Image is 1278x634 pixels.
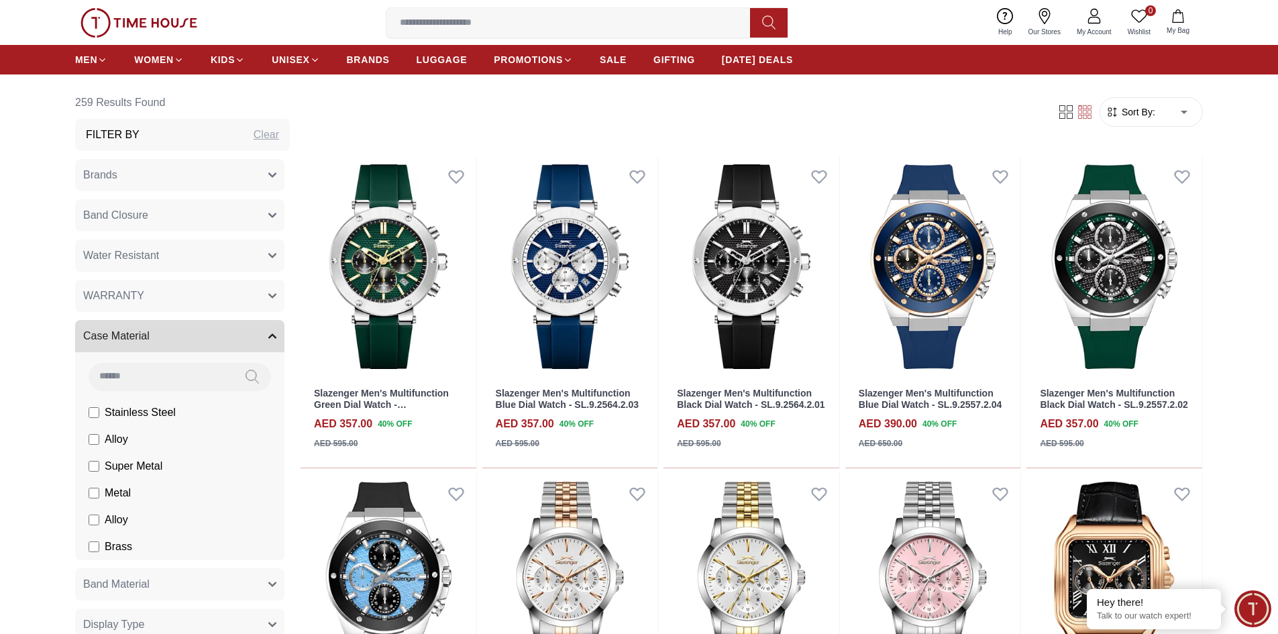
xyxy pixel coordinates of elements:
[1119,105,1155,119] span: Sort By:
[83,576,150,592] span: Band Material
[482,156,658,378] img: Slazenger Men's Multifunction Blue Dial Watch - SL.9.2564.2.03
[1104,418,1138,430] span: 40 % OFF
[494,48,573,72] a: PROMOTIONS
[86,127,140,143] h3: Filter By
[1040,416,1098,432] h4: AED 357.00
[677,437,721,450] div: AED 595.00
[83,328,150,344] span: Case Material
[105,539,132,555] span: Brass
[83,617,144,633] span: Display Type
[83,167,117,183] span: Brands
[89,541,99,552] input: Brass
[1234,590,1271,627] div: Chat Widget
[859,388,1002,410] a: Slazenger Men's Multifunction Blue Dial Watch - SL.9.2557.2.04
[722,53,793,66] span: [DATE] DEALS
[134,48,184,72] a: WOMEN
[1020,5,1069,40] a: Our Stores
[105,512,128,528] span: Alloy
[1040,388,1187,410] a: Slazenger Men's Multifunction Black Dial Watch - SL.9.2557.2.02
[134,53,174,66] span: WOMEN
[1097,611,1211,622] p: Talk to our watch expert!
[677,416,735,432] h4: AED 357.00
[89,515,99,525] input: Alloy
[1026,156,1202,378] img: Slazenger Men's Multifunction Black Dial Watch - SL.9.2557.2.02
[347,53,390,66] span: BRANDS
[1120,5,1159,40] a: 0Wishlist
[254,127,279,143] div: Clear
[494,53,563,66] span: PROMOTIONS
[347,48,390,72] a: BRANDS
[314,437,358,450] div: AED 595.00
[301,156,476,378] img: Slazenger Men's Multifunction Green Dial Watch - SL.9.2564.2.05
[1071,27,1117,37] span: My Account
[1122,27,1156,37] span: Wishlist
[83,207,148,223] span: Band Closure
[496,388,639,410] a: Slazenger Men's Multifunction Blue Dial Watch - SL.9.2564.2.03
[417,48,468,72] a: LUGGAGE
[75,280,284,312] button: WARRANTY
[722,48,793,72] a: [DATE] DEALS
[75,199,284,231] button: Band Closure
[75,159,284,191] button: Brands
[75,53,97,66] span: MEN
[83,288,144,304] span: WARRANTY
[105,485,131,501] span: Metal
[993,27,1018,37] span: Help
[105,431,128,447] span: Alloy
[75,48,107,72] a: MEN
[1159,7,1197,38] button: My Bag
[81,8,197,38] img: ...
[89,461,99,472] input: Super Metal
[417,53,468,66] span: LUGGAGE
[75,87,290,119] h6: 259 Results Found
[83,248,159,264] span: Water Resistant
[314,416,372,432] h4: AED 357.00
[1040,437,1083,450] div: AED 595.00
[663,156,839,378] img: Slazenger Men's Multifunction Black Dial Watch - SL.9.2564.2.01
[378,418,412,430] span: 40 % OFF
[560,418,594,430] span: 40 % OFF
[272,48,319,72] a: UNISEX
[1145,5,1156,16] span: 0
[496,416,554,432] h4: AED 357.00
[653,48,695,72] a: GIFTING
[75,568,284,600] button: Band Material
[211,48,245,72] a: KIDS
[272,53,309,66] span: UNISEX
[922,418,957,430] span: 40 % OFF
[75,240,284,272] button: Water Resistant
[105,458,162,474] span: Super Metal
[990,5,1020,40] a: Help
[105,405,176,421] span: Stainless Steel
[211,53,235,66] span: KIDS
[75,320,284,352] button: Case Material
[845,156,1021,378] img: Slazenger Men's Multifunction Blue Dial Watch - SL.9.2557.2.04
[677,388,824,410] a: Slazenger Men's Multifunction Black Dial Watch - SL.9.2564.2.01
[1023,27,1066,37] span: Our Stores
[859,416,917,432] h4: AED 390.00
[600,53,627,66] span: SALE
[89,434,99,445] input: Alloy
[314,388,449,421] a: Slazenger Men's Multifunction Green Dial Watch - SL.9.2564.2.05
[653,53,695,66] span: GIFTING
[89,407,99,418] input: Stainless Steel
[1161,25,1195,36] span: My Bag
[859,437,902,450] div: AED 650.00
[1097,596,1211,609] div: Hey there!
[1106,105,1155,119] button: Sort By:
[496,437,539,450] div: AED 595.00
[89,488,99,498] input: Metal
[741,418,775,430] span: 40 % OFF
[600,48,627,72] a: SALE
